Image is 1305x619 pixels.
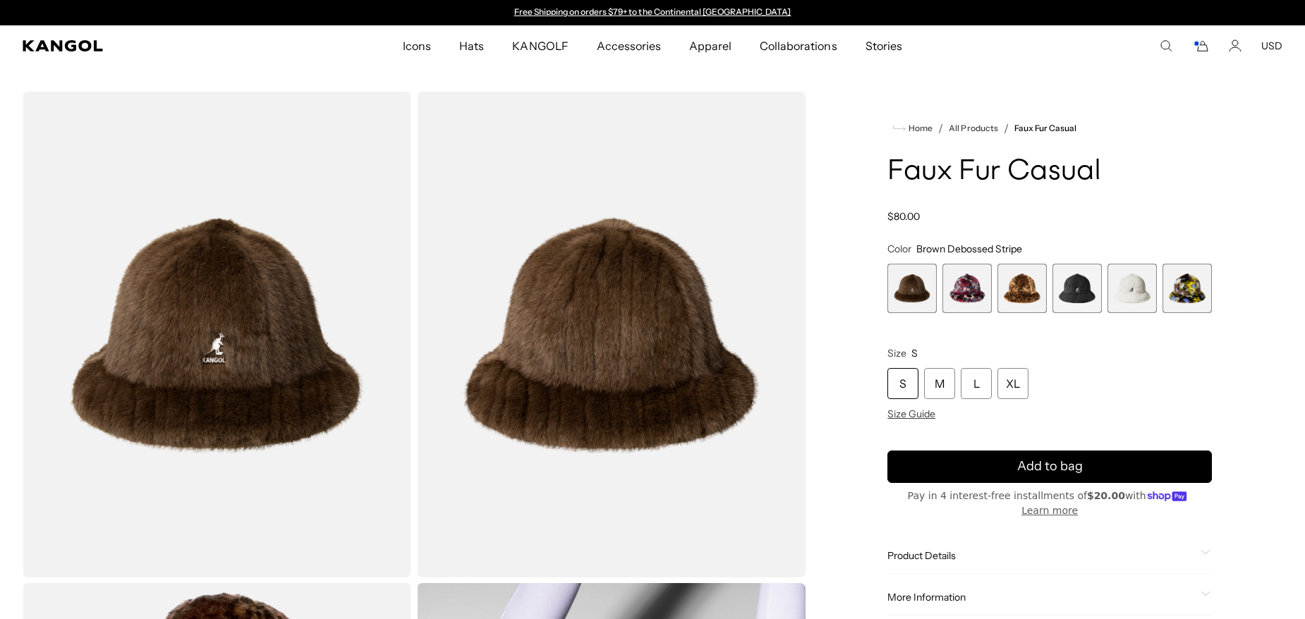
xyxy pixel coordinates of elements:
[942,264,992,313] label: Purple Multi Camo Flower
[887,264,937,313] label: Brown Debossed Stripe
[887,120,1212,137] nav: breadcrumbs
[445,25,498,66] a: Hats
[887,264,937,313] div: 1 of 6
[1163,264,1212,313] div: 6 of 6
[887,210,920,223] span: $80.00
[887,347,906,360] span: Size
[514,6,791,17] a: Free Shipping on orders $79+ to the Continental [GEOGRAPHIC_DATA]
[998,120,1009,137] li: /
[942,264,992,313] div: 2 of 6
[933,120,943,137] li: /
[851,25,916,66] a: Stories
[1107,264,1157,313] div: 5 of 6
[746,25,851,66] a: Collaborations
[1014,123,1076,133] a: Faux Fur Casual
[417,92,806,577] img: color-brown-debossed-stripe
[916,243,1022,255] span: Brown Debossed Stripe
[23,40,267,51] a: Kangol
[507,7,798,18] div: Announcement
[1192,39,1209,52] button: Cart
[583,25,675,66] a: Accessories
[675,25,746,66] a: Apparel
[1261,39,1282,52] button: USD
[887,451,1212,483] button: Add to bag
[403,25,431,66] span: Icons
[887,157,1212,188] h1: Faux Fur Casual
[507,7,798,18] div: 1 of 2
[389,25,445,66] a: Icons
[1052,264,1102,313] label: Black
[997,264,1047,313] label: Leopard
[1107,264,1157,313] label: Cream
[893,122,933,135] a: Home
[498,25,582,66] a: KANGOLF
[887,243,911,255] span: Color
[887,407,935,420] span: Size Guide
[23,92,411,577] img: color-brown-debossed-stripe
[1163,264,1212,313] label: Camo Flower
[512,25,568,66] span: KANGOLF
[1229,39,1242,52] a: Account
[906,123,933,133] span: Home
[760,25,837,66] span: Collaborations
[887,368,918,399] div: S
[866,25,902,66] span: Stories
[997,368,1028,399] div: XL
[997,264,1047,313] div: 3 of 6
[949,123,997,133] a: All Products
[597,25,661,66] span: Accessories
[459,25,484,66] span: Hats
[887,549,1195,562] span: Product Details
[1160,39,1172,52] summary: Search here
[507,7,798,18] slideshow-component: Announcement bar
[1017,457,1083,476] span: Add to bag
[961,368,992,399] div: L
[689,25,732,66] span: Apparel
[887,591,1195,603] span: More Information
[1052,264,1102,313] div: 4 of 6
[911,347,918,360] span: S
[924,368,955,399] div: M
